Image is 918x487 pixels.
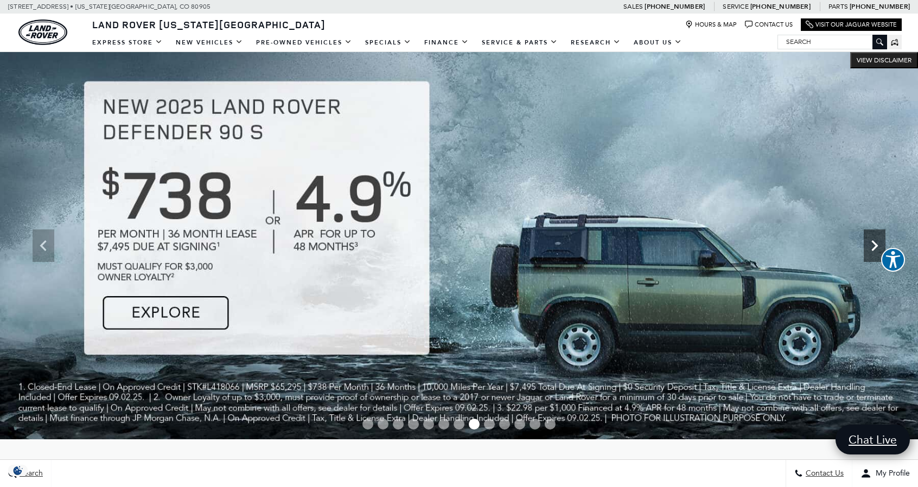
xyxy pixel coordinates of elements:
a: New Vehicles [169,33,250,52]
a: [STREET_ADDRESS] • [US_STATE][GEOGRAPHIC_DATA], CO 80905 [8,3,211,10]
span: Go to slide 3 [393,419,404,430]
span: Service [723,3,748,10]
span: Chat Live [843,432,902,447]
div: Previous [33,229,54,262]
input: Search [778,35,887,48]
span: Go to slide 8 [469,419,480,430]
a: Chat Live [836,425,910,454]
span: Go to slide 4 [408,419,419,430]
span: Go to slide 9 [484,419,495,430]
a: Hours & Map [685,21,737,29]
span: My Profile [871,469,910,478]
a: Research [564,33,627,52]
span: Go to slide 12 [530,419,540,430]
a: Service & Parts [475,33,564,52]
span: Go to slide 13 [545,419,556,430]
a: Land Rover [US_STATE][GEOGRAPHIC_DATA] [86,18,332,31]
a: Contact Us [745,21,793,29]
span: Go to slide 2 [378,419,388,430]
img: Opt-Out Icon [5,465,30,476]
span: Land Rover [US_STATE][GEOGRAPHIC_DATA] [92,18,326,31]
span: Go to slide 10 [499,419,510,430]
span: Go to slide 1 [362,419,373,430]
a: EXPRESS STORE [86,33,169,52]
a: About Us [627,33,688,52]
span: Go to slide 11 [514,419,525,430]
aside: Accessibility Help Desk [881,248,905,274]
span: Sales [623,3,643,10]
span: Go to slide 6 [438,419,449,430]
nav: Main Navigation [86,33,688,52]
a: land-rover [18,20,67,45]
button: Open user profile menu [852,460,918,487]
a: [PHONE_NUMBER] [645,2,705,11]
a: Finance [418,33,475,52]
img: Land Rover [18,20,67,45]
button: Explore your accessibility options [881,248,905,272]
button: VIEW DISCLAIMER [850,52,918,68]
a: [PHONE_NUMBER] [850,2,910,11]
span: Contact Us [803,469,844,478]
span: VIEW DISCLAIMER [857,56,911,65]
span: Go to slide 5 [423,419,434,430]
a: Pre-Owned Vehicles [250,33,359,52]
span: Go to slide 7 [454,419,464,430]
a: Specials [359,33,418,52]
section: Click to Open Cookie Consent Modal [5,465,30,476]
div: Next [864,229,885,262]
a: Visit Our Jaguar Website [806,21,897,29]
a: [PHONE_NUMBER] [750,2,811,11]
span: Parts [828,3,848,10]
